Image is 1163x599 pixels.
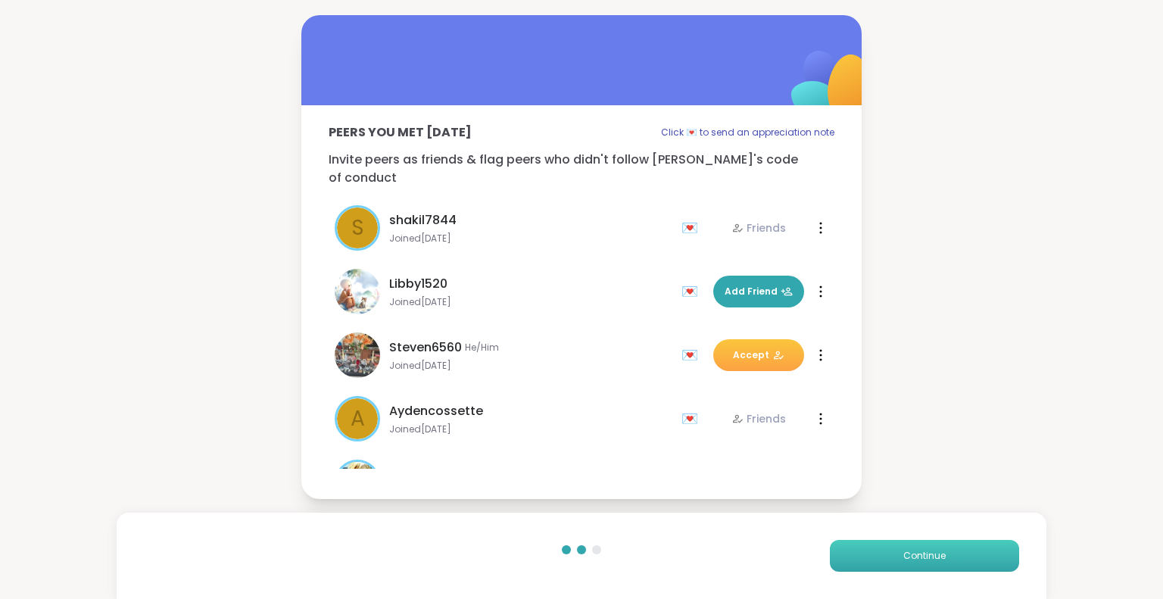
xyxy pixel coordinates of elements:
p: Invite peers as friends & flag peers who didn't follow [PERSON_NAME]'s code of conduct [329,151,834,187]
span: Continue [903,549,946,563]
span: Joined [DATE] [389,296,672,308]
span: He/Him [465,342,499,354]
span: Accept [733,348,784,362]
span: A [351,403,365,435]
div: 💌 [681,279,704,304]
button: Add Friend [713,276,804,307]
span: Steven6560 [389,338,462,357]
div: 💌 [681,343,704,367]
p: Click 💌 to send an appreciation note [661,123,834,142]
span: shakil7844 [389,211,457,229]
span: Add Friend [725,285,793,298]
img: Carolyn_222 [337,462,378,503]
div: 💌 [681,407,704,431]
button: Continue [830,540,1019,572]
div: Friends [731,411,786,426]
span: Aydencossette [389,402,483,420]
p: Peers you met [DATE] [329,123,472,142]
img: Libby1520 [335,269,380,314]
span: Libby1520 [389,275,447,293]
button: Accept [713,339,804,371]
span: Joined [DATE] [389,360,672,372]
span: s [351,212,364,244]
div: 💌 [681,216,704,240]
span: Joined [DATE] [389,423,672,435]
img: ShareWell Logomark [756,11,906,162]
img: Steven6560 [335,332,380,378]
span: Joined [DATE] [389,232,672,245]
div: Friends [731,220,786,236]
span: Carolyn_222 [389,466,470,484]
